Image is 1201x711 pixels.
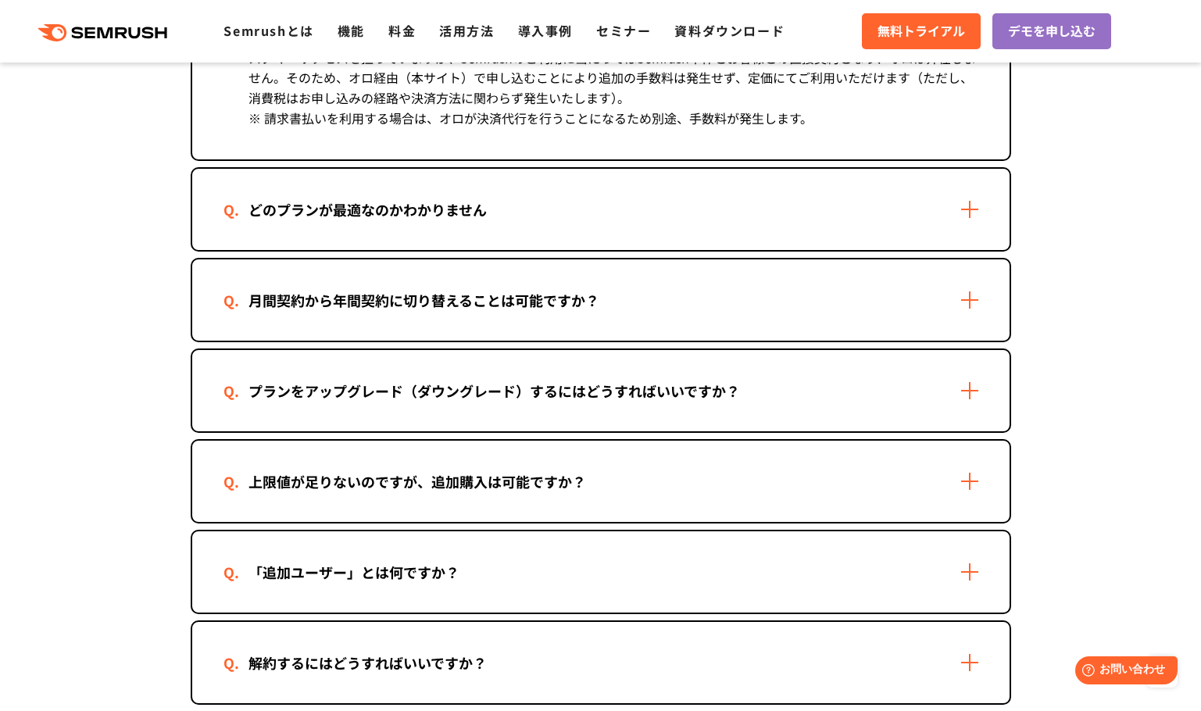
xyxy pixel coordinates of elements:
div: 上限値が足りないのですが、追加購入は可能ですか？ [223,470,611,493]
a: 料金 [388,21,416,40]
a: 活用方法 [439,21,494,40]
div: 「追加ユーザー」とは何ですか？ [223,561,484,584]
div: プランをアップグレード（ダウングレード）するにはどうすればいいですか？ [223,380,765,402]
a: セミナー [596,21,651,40]
a: 導入事例 [518,21,573,40]
iframe: Help widget launcher [1062,650,1184,694]
a: 機能 [338,21,365,40]
a: デモを申し込む [992,13,1111,49]
span: 無料トライアル [878,21,965,41]
a: Semrushとは [223,21,313,40]
span: デモを申し込む [1008,21,1096,41]
a: 資料ダウンロード [674,21,785,40]
div: 月間契約から年間契約に切り替えることは可能ですか？ [223,289,624,312]
a: 無料トライアル [862,13,981,49]
div: どのプランが最適なのかわかりません [223,198,512,221]
div: 解約するにはどうすればいいですか？ [223,652,512,674]
div: 発生しません。株式会社オロ（以下、オロ）はSemrushの日本国内における販売総代理店です。オロは日本国内における販売とカスタマーサクセスを担っていますが、Semrushのご利用に当たってはSe... [223,3,978,159]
